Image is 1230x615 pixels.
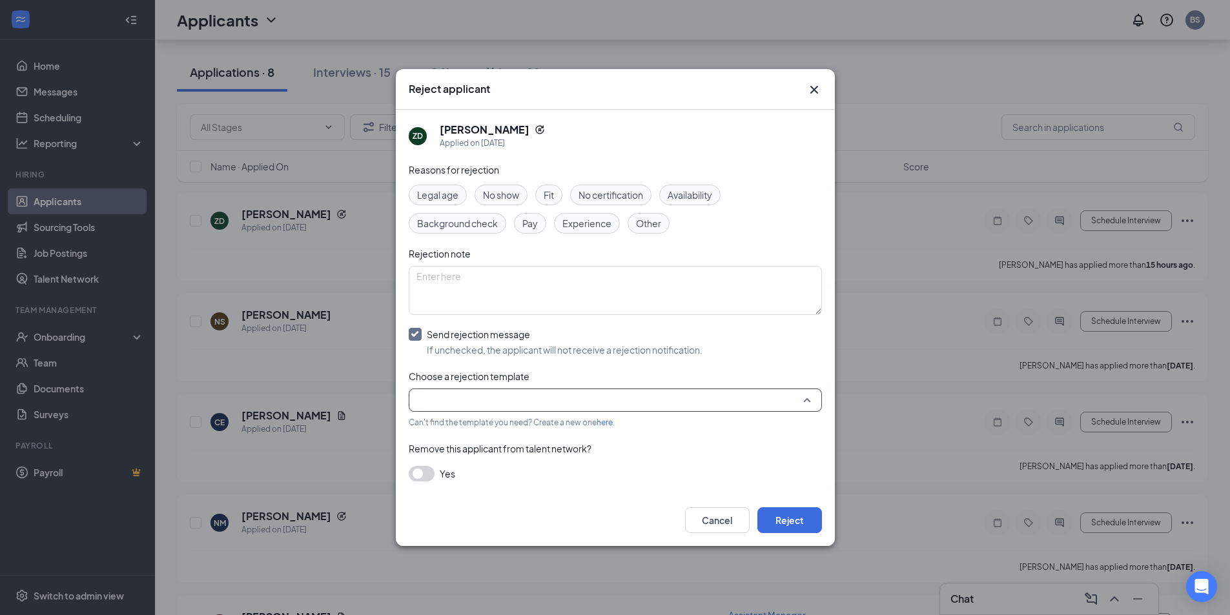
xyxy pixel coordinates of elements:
[409,82,490,96] h3: Reject applicant
[417,188,458,202] span: Legal age
[409,248,471,259] span: Rejection note
[562,216,611,230] span: Experience
[440,137,545,150] div: Applied on [DATE]
[757,507,822,533] button: Reject
[483,188,519,202] span: No show
[597,418,613,427] a: here
[806,82,822,97] button: Close
[636,216,661,230] span: Other
[579,188,643,202] span: No certification
[413,130,423,141] div: ZD
[440,123,529,137] h5: [PERSON_NAME]
[522,216,538,230] span: Pay
[409,164,499,176] span: Reasons for rejection
[440,466,455,481] span: Yes
[668,188,712,202] span: Availability
[806,82,822,97] svg: Cross
[535,125,545,135] svg: Reapply
[417,216,498,230] span: Background check
[409,418,615,427] span: Can't find the template you need? Create a new one .
[1186,571,1217,602] div: Open Intercom Messenger
[685,507,750,533] button: Cancel
[544,188,554,202] span: Fit
[409,443,591,454] span: Remove this applicant from talent network?
[409,370,529,382] span: Choose a rejection template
